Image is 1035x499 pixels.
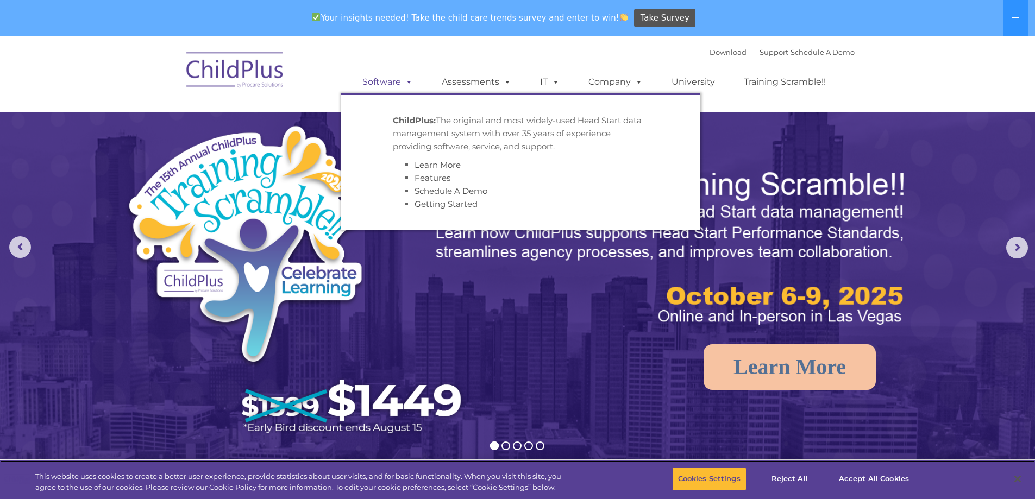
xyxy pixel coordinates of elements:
[35,471,569,492] div: This website uses cookies to create a better user experience, provide statistics about user visit...
[393,115,436,125] strong: ChildPlus:
[791,48,855,56] a: Schedule A Demo
[529,71,570,93] a: IT
[641,9,689,28] span: Take Survey
[151,116,197,124] span: Phone number
[672,468,747,490] button: Cookies Settings
[661,71,726,93] a: University
[312,13,320,21] img: ✅
[415,160,461,170] a: Learn More
[634,9,695,28] a: Take Survey
[756,468,824,490] button: Reject All
[710,48,855,56] font: |
[352,71,424,93] a: Software
[760,48,788,56] a: Support
[393,114,648,153] p: The original and most widely-used Head Start data management system with over 35 years of experie...
[704,344,876,390] a: Learn More
[733,71,837,93] a: Training Scramble!!
[620,13,628,21] img: 👏
[415,186,487,196] a: Schedule A Demo
[181,45,290,99] img: ChildPlus by Procare Solutions
[431,71,522,93] a: Assessments
[415,173,450,183] a: Features
[710,48,747,56] a: Download
[308,7,633,28] span: Your insights needed! Take the child care trends survey and enter to win!
[151,72,184,80] span: Last name
[833,468,915,490] button: Accept All Cookies
[578,71,654,93] a: Company
[1006,467,1030,491] button: Close
[415,199,478,209] a: Getting Started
